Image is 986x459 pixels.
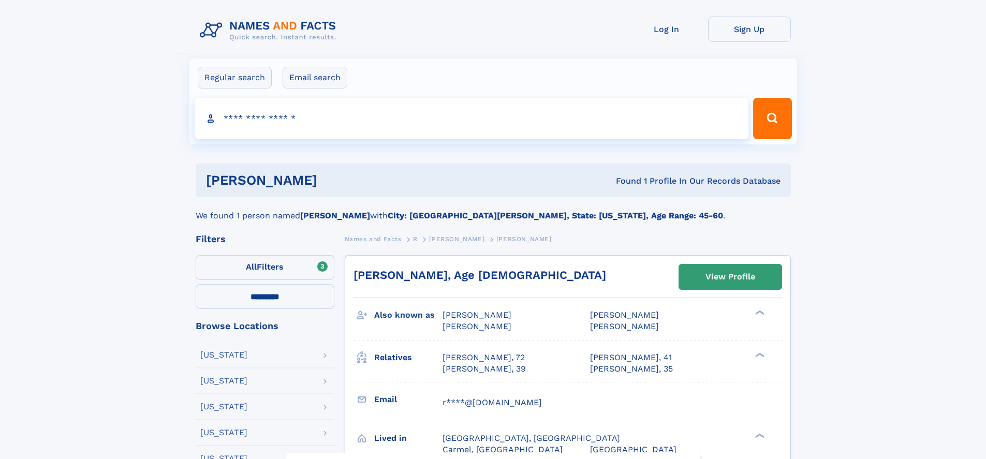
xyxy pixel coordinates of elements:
b: [PERSON_NAME] [300,211,370,220]
div: View Profile [705,265,755,289]
a: [PERSON_NAME], 72 [443,352,525,363]
a: Sign Up [708,17,791,42]
span: [PERSON_NAME] [443,310,511,320]
div: [US_STATE] [200,403,247,411]
button: Search Button [753,98,791,139]
span: R [413,235,418,243]
a: [PERSON_NAME], 35 [590,363,673,375]
span: Carmel, [GEOGRAPHIC_DATA] [443,445,563,454]
img: Logo Names and Facts [196,17,345,45]
div: [US_STATE] [200,377,247,385]
div: ❯ [753,309,765,316]
div: Found 1 Profile In Our Records Database [466,175,781,187]
label: Email search [283,67,347,88]
div: ❯ [753,432,765,439]
h3: Relatives [374,349,443,366]
h3: Also known as [374,306,443,324]
label: Filters [196,255,334,280]
div: Filters [196,234,334,244]
span: [GEOGRAPHIC_DATA] [590,445,676,454]
a: [PERSON_NAME], Age [DEMOGRAPHIC_DATA] [354,269,606,282]
a: R [413,232,418,245]
a: [PERSON_NAME], 39 [443,363,526,375]
span: [PERSON_NAME] [443,321,511,331]
b: City: [GEOGRAPHIC_DATA][PERSON_NAME], State: [US_STATE], Age Range: 45-60 [388,211,723,220]
span: [PERSON_NAME] [590,310,659,320]
h3: Email [374,391,443,408]
h3: Lived in [374,430,443,447]
a: Names and Facts [345,232,402,245]
a: View Profile [679,264,782,289]
a: [PERSON_NAME] [429,232,484,245]
h1: [PERSON_NAME] [206,174,467,187]
div: [US_STATE] [200,428,247,437]
span: [PERSON_NAME] [496,235,552,243]
div: ❯ [753,351,765,358]
label: Regular search [198,67,272,88]
span: All [246,262,257,272]
span: [PERSON_NAME] [429,235,484,243]
a: [PERSON_NAME], 41 [590,352,672,363]
span: [PERSON_NAME] [590,321,659,331]
input: search input [195,98,749,139]
div: Browse Locations [196,321,334,331]
a: Log In [625,17,708,42]
div: We found 1 person named with . [196,197,791,222]
span: [GEOGRAPHIC_DATA], [GEOGRAPHIC_DATA] [443,433,620,443]
div: [US_STATE] [200,351,247,359]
